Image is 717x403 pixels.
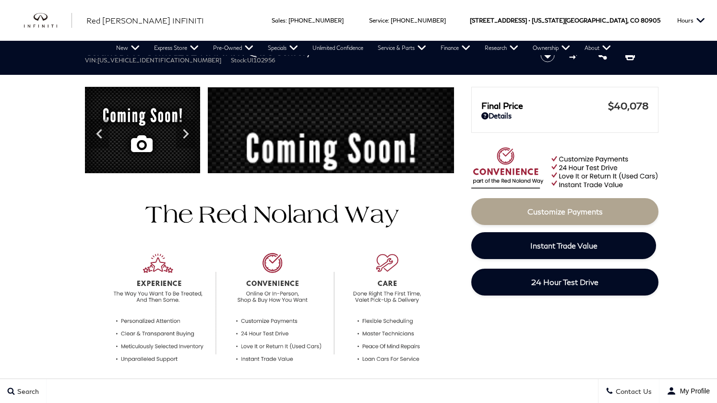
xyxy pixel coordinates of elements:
a: Final Price $40,078 [481,100,648,111]
span: Contact Us [613,387,652,395]
h1: 2024 INFINITI QX50 Sensory [85,46,524,57]
span: [US_VEHICLE_IDENTIFICATION_NUMBER] [97,57,221,64]
img: Certified Used 2024 Graphite Shadow INFINITI Sensory image 1 [207,87,454,277]
a: Express Store [147,41,206,55]
a: [PHONE_NUMBER] [391,17,446,24]
a: Customize Payments [471,198,658,225]
span: Instant Trade Value [530,241,597,250]
a: Details [481,111,648,120]
span: Service [369,17,388,24]
span: Sales [272,17,286,24]
span: Stock: [231,57,247,64]
a: Pre-Owned [206,41,261,55]
a: Red [PERSON_NAME] INFINITI [86,15,204,26]
a: Specials [261,41,305,55]
a: Unlimited Confidence [305,41,370,55]
img: INFINITI [24,13,72,28]
span: Search [15,387,39,395]
a: Research [478,41,526,55]
span: Red [PERSON_NAME] INFINITI [86,16,204,25]
span: UI102956 [247,57,275,64]
button: Compare vehicle [568,48,582,62]
button: user-profile-menu [659,379,717,403]
img: Certified Used 2024 Graphite Shadow INFINITI Sensory image 1 [85,87,200,176]
a: Ownership [526,41,577,55]
span: : [388,17,389,24]
span: 24 Hour Test Drive [531,277,598,286]
span: : [286,17,287,24]
span: $40,078 [608,100,648,111]
span: My Profile [676,387,710,395]
a: Instant Trade Value [471,232,656,259]
span: Customize Payments [527,207,603,216]
a: 24 Hour Test Drive [471,269,658,296]
a: [STREET_ADDRESS] • [US_STATE][GEOGRAPHIC_DATA], CO 80905 [470,17,660,24]
nav: Main Navigation [109,41,618,55]
span: VIN: [85,57,97,64]
a: About [577,41,618,55]
span: Final Price [481,100,608,111]
a: Finance [433,41,478,55]
a: [PHONE_NUMBER] [288,17,344,24]
a: Service & Parts [370,41,433,55]
a: infiniti [24,13,72,28]
a: New [109,41,147,55]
